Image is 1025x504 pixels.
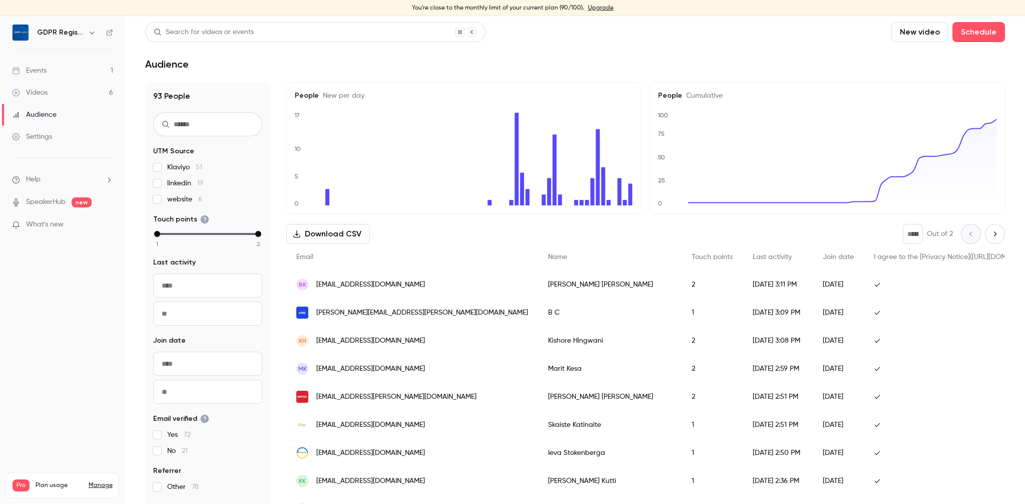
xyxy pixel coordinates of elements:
span: Other [167,482,199,492]
div: 1 [682,467,743,495]
button: Next page [985,224,1005,244]
text: 50 [658,154,665,161]
span: Name [548,254,567,261]
text: 0 [294,200,299,207]
div: 1 [682,439,743,467]
text: 25 [658,177,665,184]
span: [EMAIL_ADDRESS][DOMAIN_NAME] [316,336,425,346]
h5: People [295,91,633,101]
h1: 93 People [153,90,262,102]
div: [DATE] 2:51 PM [743,411,813,439]
button: New video [891,22,948,42]
div: max [255,231,261,237]
button: Download CSV [286,224,370,244]
span: [EMAIL_ADDRESS][DOMAIN_NAME] [316,448,425,458]
div: [DATE] [813,355,864,383]
li: help-dropdown-opener [12,174,113,185]
span: new [72,197,92,207]
img: ellex.legal [296,419,308,431]
span: linkedin [167,178,204,188]
div: Ieva Stokenberga [538,439,682,467]
span: Email verified [153,414,209,424]
span: Last activity [153,258,196,268]
span: No [167,446,188,456]
input: To [153,302,262,326]
span: 1 [156,239,158,248]
span: Join date [823,254,854,261]
h1: Audience [145,58,189,70]
input: From [153,352,262,376]
div: [DATE] [813,411,864,439]
div: Skaiste Katinaite [538,411,682,439]
text: 17 [294,112,300,119]
span: [EMAIL_ADDRESS][PERSON_NAME][DOMAIN_NAME] [316,392,476,402]
span: [PERSON_NAME][EMAIL_ADDRESS][PERSON_NAME][DOMAIN_NAME] [316,308,528,318]
img: GDPR Register [13,25,29,41]
span: [EMAIL_ADDRESS][DOMAIN_NAME] [316,476,425,486]
span: UTM Source [153,146,194,156]
img: latvenergo.lv [296,447,308,459]
span: Yes [167,430,191,440]
span: 72 [184,431,191,438]
div: 2 [682,355,743,383]
div: Kishore Hingwani [538,327,682,355]
span: 6 [198,196,202,203]
span: Touch points [692,254,733,261]
span: New per day [319,92,364,99]
span: Pro [13,479,30,491]
div: [DATE] [813,439,864,467]
span: website [167,194,202,204]
div: [DATE] 2:36 PM [743,467,813,495]
div: [DATE] [813,327,864,355]
div: [PERSON_NAME] [PERSON_NAME] [538,271,682,299]
div: [DATE] [813,299,864,327]
span: Cumulative [682,92,723,99]
span: KK [299,476,306,485]
div: [DATE] 2:59 PM [743,355,813,383]
p: Out of 2 [927,229,953,239]
span: Klaviyo [167,162,202,172]
text: 100 [658,112,668,119]
span: [EMAIL_ADDRESS][DOMAIN_NAME] [316,420,425,430]
div: B C [538,299,682,327]
div: [DATE] 3:11 PM [743,271,813,299]
span: Email [296,254,313,261]
span: 2 [257,239,260,248]
text: 75 [658,130,665,137]
h6: GDPR Register [37,28,84,38]
div: Videos [12,88,48,98]
h5: People [658,91,996,101]
span: MK [298,364,307,373]
div: 2 [682,271,743,299]
div: 1 [682,411,743,439]
span: 78 [192,483,199,490]
span: Referrer [153,466,181,476]
div: 2 [682,383,743,411]
span: 19 [197,180,204,187]
div: [DATE] 3:08 PM [743,327,813,355]
span: Plan usage [36,481,83,489]
span: Join date [153,336,186,346]
div: [DATE] [813,383,864,411]
button: Schedule [952,22,1005,42]
img: xerox.com [296,391,308,403]
a: Manage [89,481,113,489]
span: [EMAIL_ADDRESS][DOMAIN_NAME] [316,364,425,374]
div: [DATE] 2:51 PM [743,383,813,411]
div: Audience [12,110,57,120]
input: From [153,274,262,298]
div: Settings [12,132,52,142]
text: 5 [294,173,298,180]
input: To [153,380,262,404]
div: [DATE] [813,271,864,299]
text: 10 [294,145,301,152]
span: [EMAIL_ADDRESS][DOMAIN_NAME] [316,280,425,290]
div: [PERSON_NAME] Kutti [538,467,682,495]
span: Touch points [153,214,209,224]
div: Search for videos or events [154,27,254,38]
span: Help [26,174,41,185]
img: kpmg.com [296,307,308,319]
div: min [154,231,160,237]
span: Last activity [753,254,792,261]
div: Marit Kesa [538,355,682,383]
